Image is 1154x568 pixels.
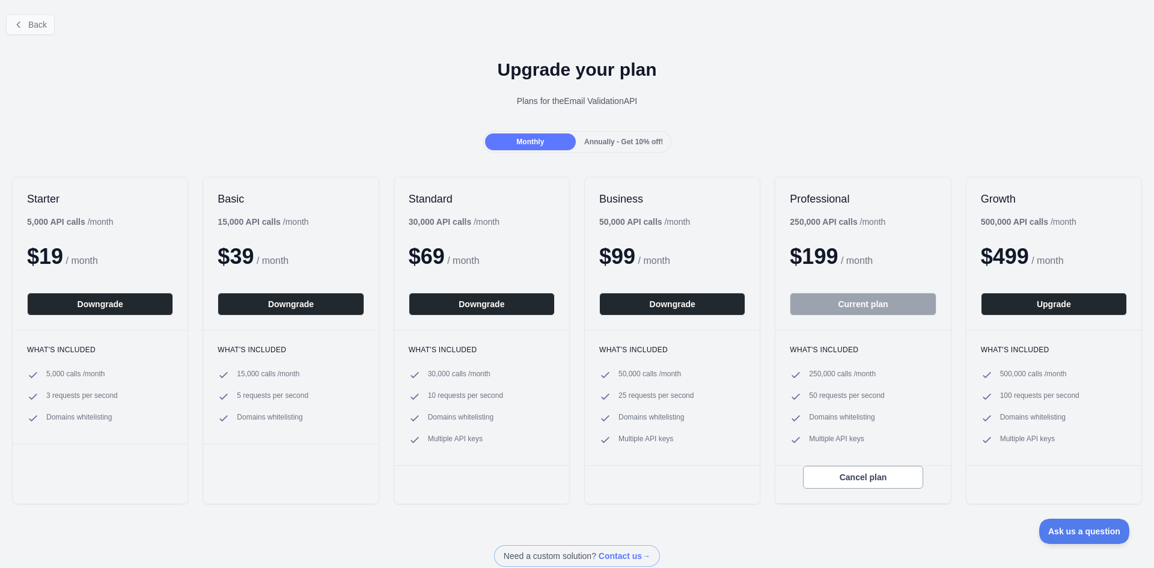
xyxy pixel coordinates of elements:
[599,217,662,227] b: 50,000 API calls
[409,217,472,227] b: 30,000 API calls
[409,192,555,206] h2: Standard
[1039,519,1130,544] iframe: Toggle Customer Support
[599,216,690,228] div: / month
[790,192,936,206] h2: Professional
[599,192,745,206] h2: Business
[409,216,499,228] div: / month
[790,216,885,228] div: / month
[790,217,857,227] b: 250,000 API calls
